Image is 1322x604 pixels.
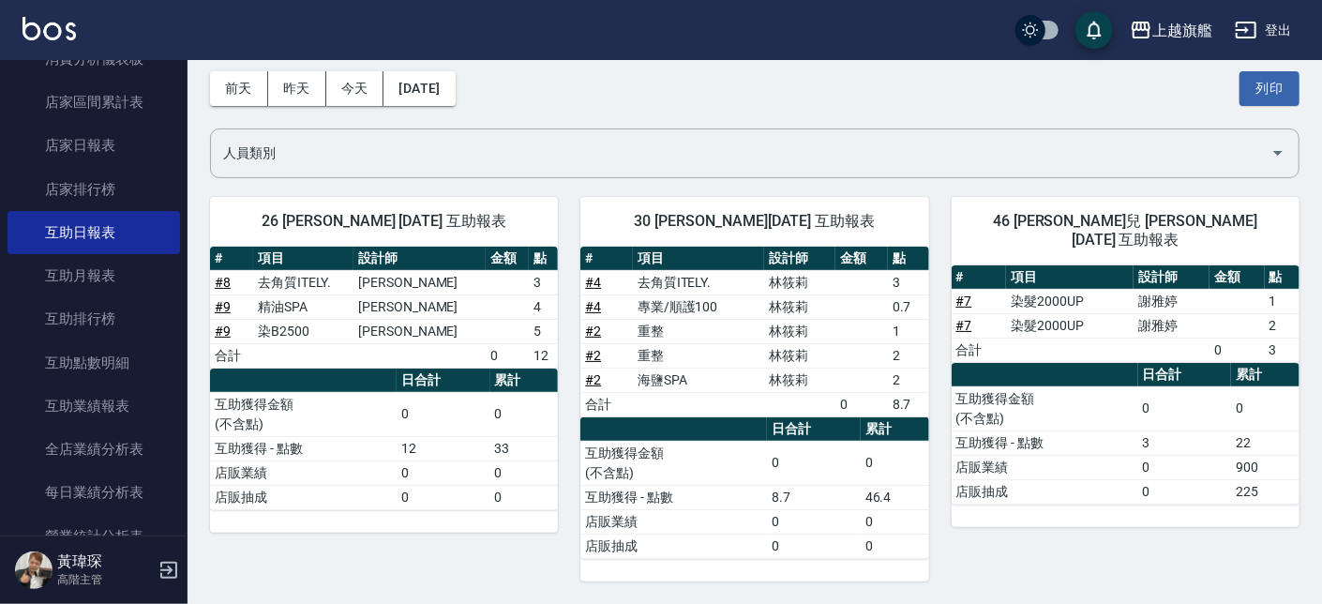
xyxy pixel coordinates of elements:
th: 日合計 [767,417,861,442]
button: 前天 [210,71,268,106]
button: 上越旗艦 [1122,11,1220,50]
th: 累計 [490,369,559,393]
td: [PERSON_NAME] [353,270,486,294]
td: 5 [529,319,558,343]
button: Open [1263,138,1293,168]
td: 2 [1265,313,1299,338]
th: # [210,247,253,271]
td: 合計 [952,338,1007,362]
td: [PERSON_NAME] [353,319,486,343]
th: 設計師 [764,247,835,271]
td: 互助獲得金額 (不含點) [210,392,397,436]
div: 上越旗艦 [1152,19,1212,42]
a: 店家日報表 [8,124,180,167]
table: a dense table [580,417,928,559]
td: 3 [1138,430,1232,455]
td: 互助獲得 - 點數 [952,430,1138,455]
button: 列印 [1239,71,1299,106]
td: 店販抽成 [580,534,767,558]
td: [PERSON_NAME] [353,294,486,319]
td: 0 [861,441,929,485]
td: 0 [397,485,490,509]
a: 互助日報表 [8,211,180,254]
td: 林筱莉 [764,270,835,294]
td: 0 [861,534,929,558]
button: 昨天 [268,71,326,106]
h5: 黃瑋琛 [57,552,153,571]
th: 點 [888,247,929,271]
a: 互助排行榜 [8,297,180,340]
th: # [952,265,1007,290]
a: 全店業績分析表 [8,428,180,471]
table: a dense table [210,369,558,510]
td: 0 [861,509,929,534]
td: 0 [767,534,861,558]
td: 0 [1138,455,1232,479]
td: 染B2500 [253,319,353,343]
td: 3 [1265,338,1299,362]
img: Person [15,551,53,589]
td: 店販業績 [580,509,767,534]
th: 點 [529,247,558,271]
td: 0 [1138,386,1232,430]
th: 設計師 [353,247,486,271]
td: 林筱莉 [764,343,835,368]
table: a dense table [210,247,558,369]
td: 3 [529,270,558,294]
td: 33 [490,436,559,461]
th: 金額 [1209,265,1265,290]
a: #9 [215,299,231,314]
td: 0 [397,461,490,485]
th: 金額 [835,247,888,271]
td: 店販抽成 [210,485,397,509]
td: 染髮2000UP [1006,313,1134,338]
a: #2 [585,372,601,387]
th: 累計 [861,417,929,442]
td: 4 [529,294,558,319]
td: 0 [490,461,559,485]
a: 營業統計分析表 [8,515,180,558]
span: 26 [PERSON_NAME] [DATE] 互助報表 [233,212,535,231]
td: 重整 [633,319,764,343]
td: 2 [888,343,929,368]
a: #7 [956,294,972,309]
td: 合計 [210,343,253,368]
table: a dense table [952,363,1299,505]
img: Logo [23,17,76,40]
td: 合計 [580,392,633,416]
a: #9 [215,324,231,339]
th: 設計師 [1134,265,1209,290]
th: 金額 [486,247,529,271]
td: 專業/順護100 [633,294,764,319]
button: [DATE] [383,71,455,106]
td: 0 [1231,386,1299,430]
td: 謝雅婷 [1134,313,1209,338]
a: #8 [215,275,231,290]
th: 日合計 [397,369,490,393]
td: 225 [1231,479,1299,504]
th: 項目 [633,247,764,271]
td: 店販業績 [952,455,1138,479]
td: 2 [888,368,929,392]
td: 0 [767,509,861,534]
a: #4 [585,299,601,314]
td: 1 [1265,289,1299,313]
td: 1 [888,319,929,343]
td: 去角質ITELY. [253,270,353,294]
input: 人員名稱 [218,137,1263,170]
table: a dense table [952,265,1299,363]
td: 林筱莉 [764,294,835,319]
button: save [1075,11,1113,49]
td: 0 [1138,479,1232,504]
td: 22 [1231,430,1299,455]
td: 0 [490,485,559,509]
td: 12 [397,436,490,461]
td: 精油SPA [253,294,353,319]
td: 去角質ITELY. [633,270,764,294]
td: 3 [888,270,929,294]
a: #2 [585,324,601,339]
a: 互助點數明細 [8,341,180,385]
td: 46.4 [861,485,929,509]
td: 8.7 [767,485,861,509]
td: 0 [397,392,490,436]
